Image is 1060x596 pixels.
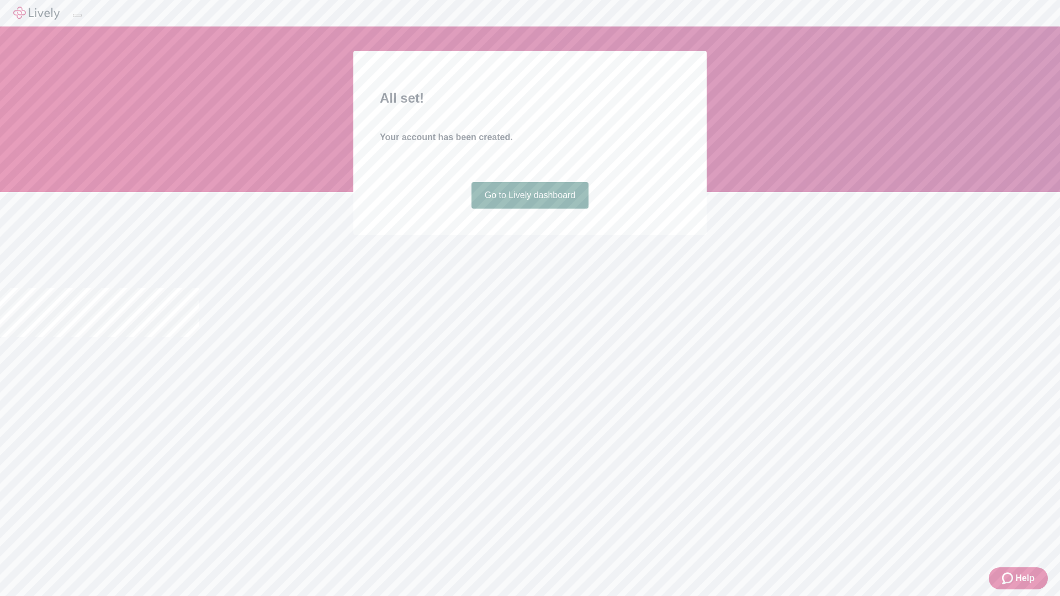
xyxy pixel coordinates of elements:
[471,182,589,209] a: Go to Lively dashboard
[989,567,1048,589] button: Zendesk support iconHelp
[73,14,82,17] button: Log out
[380,131,680,144] h4: Your account has been created.
[380,88,680,108] h2: All set!
[13,7,60,20] img: Lively
[1002,572,1015,585] svg: Zendesk support icon
[1015,572,1035,585] span: Help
